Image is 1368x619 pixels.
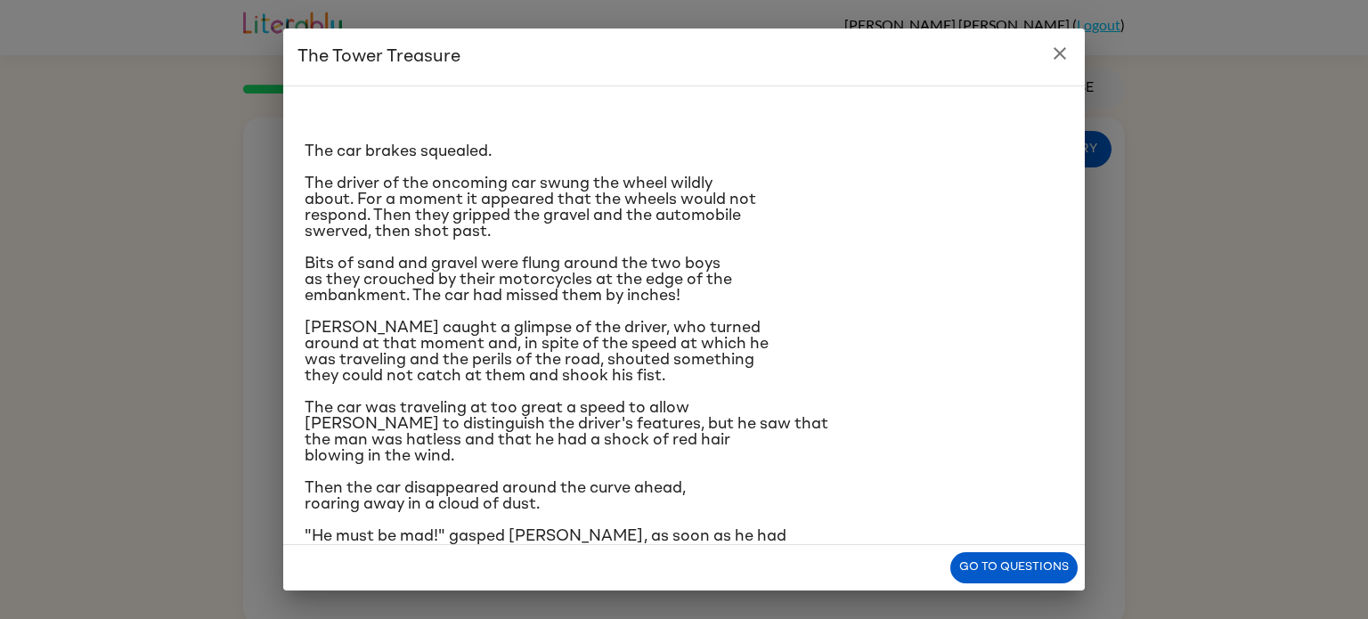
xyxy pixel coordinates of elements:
span: The car was traveling at too great a speed to allow [PERSON_NAME] to distinguish the driver's fea... [305,400,828,464]
span: "He must be mad!" gasped [PERSON_NAME], as soon as he had recovered from his surprise. [305,528,786,560]
span: Then the car disappeared around the curve ahead, roaring away in a cloud of dust. [305,480,686,512]
span: The car brakes squealed. [305,143,492,159]
span: The driver of the oncoming car swung the wheel wildly about. For a moment it appeared that the wh... [305,175,756,240]
button: Go to questions [950,552,1078,583]
span: [PERSON_NAME] caught a glimpse of the driver, who turned around at that moment and, in spite of t... [305,320,769,384]
button: close [1042,36,1078,71]
span: Bits of sand and gravel were flung around the two boys as they crouched by their motorcycles at t... [305,256,732,304]
h2: The Tower Treasure [283,29,1085,86]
